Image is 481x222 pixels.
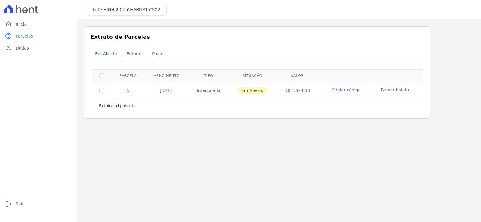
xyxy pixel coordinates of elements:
[229,69,276,82] th: Situação
[381,87,409,93] a: Baixar boleto
[16,33,33,39] span: Parcelas
[238,87,267,94] span: Em Aberto
[5,32,12,40] i: paid
[188,69,229,82] th: Tipo
[381,87,409,92] span: Baixar boleto
[93,7,160,13] h3: Lote:
[90,47,122,62] a: Em Aberto
[332,87,360,92] span: Copiar código
[145,69,188,82] th: Vencimento
[99,103,136,109] p: Exibindo parcela
[147,47,169,62] a: Pagas
[276,82,319,99] td: R$ 1.674,30
[149,48,168,60] span: Pagas
[2,42,75,54] a: personDados
[16,201,24,207] span: Sair
[123,48,146,60] span: Futuras
[2,30,75,42] a: paidParcelas
[111,82,145,99] td: 5
[188,82,229,99] td: Intercalada
[90,33,424,41] h3: Extrato de Parcelas
[5,44,12,52] i: person
[16,21,27,27] span: Início
[117,103,120,108] b: 1
[2,198,75,210] a: logoutSair
[5,200,12,208] i: logout
[326,87,366,93] button: Copiar código
[16,45,29,51] span: Dados
[103,7,160,12] span: HIGH 2 CITY HABITAT C502
[2,18,75,30] a: homeInício
[145,82,188,99] td: [DATE]
[122,47,147,62] a: Futuras
[276,69,319,82] th: Valor
[91,48,121,60] span: Em Aberto
[5,20,12,28] i: home
[111,69,145,82] th: Parcela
